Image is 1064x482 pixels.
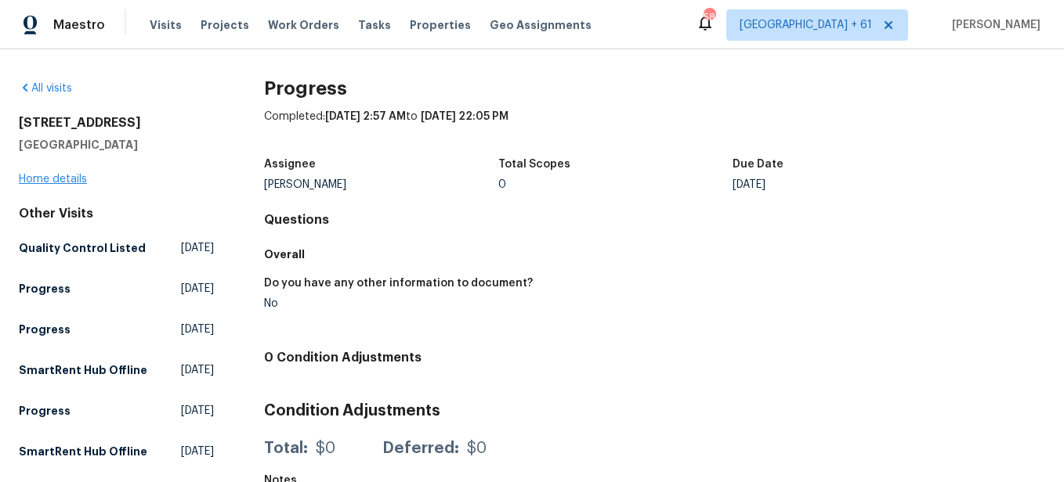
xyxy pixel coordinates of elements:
[358,20,391,31] span: Tasks
[704,9,715,25] div: 589
[19,275,214,303] a: Progress[DATE]
[19,437,214,466] a: SmartRent Hub Offline[DATE]
[53,17,105,33] span: Maestro
[264,179,498,190] div: [PERSON_NAME]
[740,17,872,33] span: [GEOGRAPHIC_DATA] + 61
[19,240,146,256] h5: Quality Control Listed
[181,362,214,378] span: [DATE]
[181,403,214,419] span: [DATE]
[316,441,335,456] div: $0
[19,397,214,425] a: Progress[DATE]
[264,350,1045,365] h4: 0 Condition Adjustments
[264,278,533,289] h5: Do you have any other information to document?
[410,17,471,33] span: Properties
[498,159,570,170] h5: Total Scopes
[19,137,214,153] h5: [GEOGRAPHIC_DATA]
[19,206,214,221] div: Other Visits
[264,403,1045,419] h3: Condition Adjustments
[181,240,214,256] span: [DATE]
[181,444,214,459] span: [DATE]
[733,179,967,190] div: [DATE]
[382,441,459,456] div: Deferred:
[421,111,508,122] span: [DATE] 22:05 PM
[19,403,71,419] h5: Progress
[19,315,214,344] a: Progress[DATE]
[490,17,592,33] span: Geo Assignments
[150,17,182,33] span: Visits
[19,362,147,378] h5: SmartRent Hub Offline
[19,234,214,262] a: Quality Control Listed[DATE]
[268,17,339,33] span: Work Orders
[19,83,72,94] a: All visits
[498,179,733,190] div: 0
[19,174,87,185] a: Home details
[946,17,1040,33] span: [PERSON_NAME]
[19,281,71,297] h5: Progress
[325,111,406,122] span: [DATE] 2:57 AM
[19,115,214,131] h2: [STREET_ADDRESS]
[264,298,642,309] div: No
[19,322,71,337] h5: Progress
[181,281,214,297] span: [DATE]
[181,322,214,337] span: [DATE]
[201,17,249,33] span: Projects
[264,441,308,456] div: Total:
[264,212,1045,228] h4: Questions
[19,444,147,459] h5: SmartRent Hub Offline
[733,159,784,170] h5: Due Date
[264,246,1045,262] h5: Overall
[264,81,1045,96] h2: Progress
[467,441,487,456] div: $0
[264,159,316,170] h5: Assignee
[19,356,214,384] a: SmartRent Hub Offline[DATE]
[264,109,1045,149] div: Completed: to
